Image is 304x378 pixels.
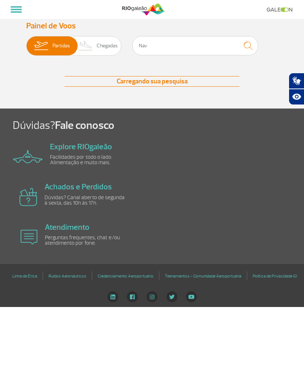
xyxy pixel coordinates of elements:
[45,222,89,232] a: Atendimento
[166,291,178,302] img: Twitter
[48,271,86,281] a: Ruídos Aeronáuticos
[165,271,241,281] a: Treinamentos - Comunidade Aeroportuária
[12,271,37,281] a: Linha de Ética
[52,36,70,55] span: Partidas
[55,118,114,132] span: Fale conosco
[107,291,118,302] img: LinkedIn
[186,291,197,302] img: YouTube
[98,271,153,281] a: Credenciamento Aeroportuário
[75,36,97,55] img: slider-desembarque
[147,291,158,302] img: Instagram
[289,73,304,105] div: Plugin de acessibilidade da Hand Talk.
[44,195,128,206] p: Dúvidas? Canal aberto de segunda à sexta, das 10h às 17h.
[30,36,52,55] img: slider-embarque
[26,21,278,31] h3: Painel de Voos
[289,73,304,89] button: Abrir tradutor de língua de sinais.
[19,188,37,206] img: airplane icon
[97,36,118,55] span: Chegadas
[127,291,138,302] img: Facebook
[44,182,112,192] a: Achados e Perdidos
[20,230,38,245] img: airplane icon
[289,89,304,105] button: Abrir recursos assistivos.
[65,76,239,87] div: Carregando sua pesquisa
[132,36,258,55] input: Voo, cidade ou cia aérea
[50,142,112,152] a: Explore RIOgaleão
[45,235,129,246] p: Perguntas frequentes, chat e/ou atendimento por fone.
[13,119,304,133] h1: Dúvidas?
[13,150,43,163] img: airplane icon
[50,154,134,165] p: Facilidades por todo o lado. Alimentação e muito mais.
